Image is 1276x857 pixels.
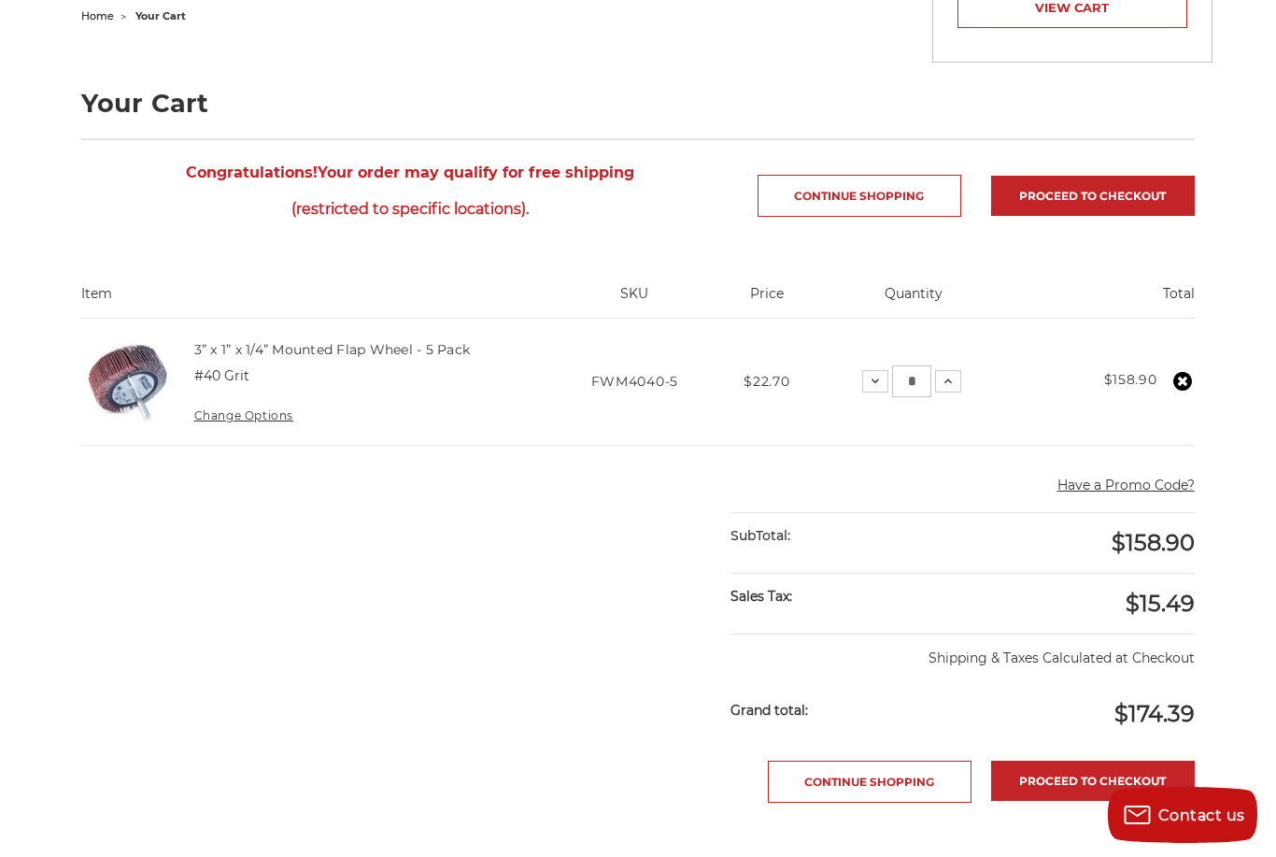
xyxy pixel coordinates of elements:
span: (restricted to specific locations). [81,191,737,227]
h1: Your Cart [81,91,1194,116]
button: Have a Promo Code? [1057,476,1195,495]
strong: Congratulations! [186,164,318,181]
span: your cart [135,9,186,22]
span: FWM4040-5 [591,373,678,390]
strong: Grand total: [730,702,808,719]
a: 3” x 1” x 1/4” Mounted Flap Wheel - 5 Pack [194,341,471,358]
span: $22.70 [744,373,789,390]
strong: $158.90 [1104,371,1157,388]
strong: Sales Tax: [730,588,792,605]
th: Total [1014,284,1195,318]
span: Contact us [1158,807,1245,824]
a: Continue Shopping [768,761,971,803]
button: Contact us [1108,787,1257,843]
a: Continue Shopping [758,175,961,217]
p: -- or use -- [961,822,1195,839]
div: SubTotal: [730,513,962,559]
span: $174.39 [1114,700,1195,727]
span: Your order may qualify for free shipping [81,154,737,227]
span: $158.90 [1112,529,1195,556]
img: Mounted flap wheel with 1/4" Shank [81,336,174,428]
dd: #40 Grit [194,366,249,386]
th: Price [721,284,813,318]
a: Change Options [194,408,293,422]
span: $15.49 [1126,590,1195,617]
a: Proceed to checkout [991,761,1195,801]
th: SKU [548,284,721,318]
a: Proceed to checkout [991,176,1195,216]
input: 3” x 1” x 1/4” Mounted Flap Wheel - 5 Pack Quantity: [892,365,931,397]
a: home [81,9,114,22]
th: Item [81,284,547,318]
p: Shipping & Taxes Calculated at Checkout [730,634,1194,668]
th: Quantity [813,284,1014,318]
